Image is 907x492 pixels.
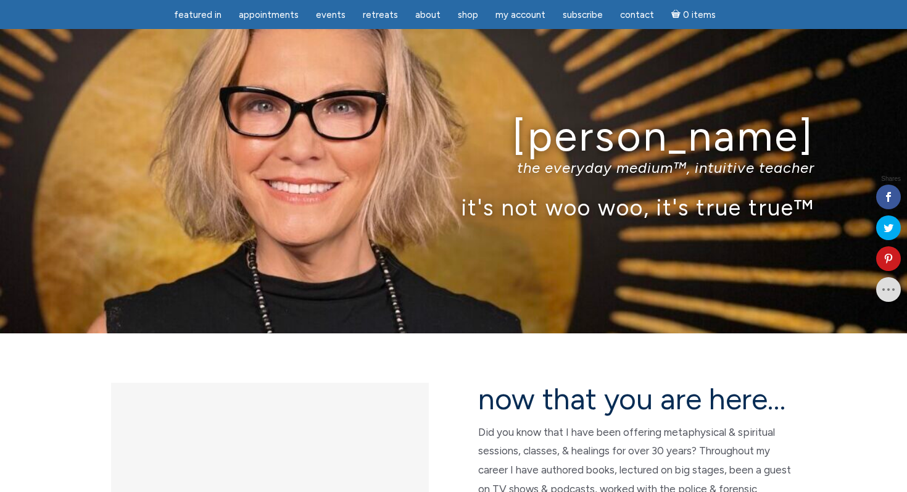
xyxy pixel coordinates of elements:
[316,9,346,20] span: Events
[671,9,683,20] i: Cart
[488,3,553,27] a: My Account
[620,9,654,20] span: Contact
[93,194,814,220] p: it's not woo woo, it's true true™
[408,3,448,27] a: About
[174,9,222,20] span: featured in
[563,9,603,20] span: Subscribe
[613,3,661,27] a: Contact
[231,3,306,27] a: Appointments
[555,3,610,27] a: Subscribe
[495,9,545,20] span: My Account
[664,2,723,27] a: Cart0 items
[458,9,478,20] span: Shop
[167,3,229,27] a: featured in
[309,3,353,27] a: Events
[881,176,901,182] span: Shares
[355,3,405,27] a: Retreats
[239,9,299,20] span: Appointments
[450,3,486,27] a: Shop
[93,159,814,177] p: the everyday medium™, intuitive teacher
[363,9,398,20] span: Retreats
[683,10,716,20] span: 0 items
[478,383,796,415] h2: now that you are here…
[415,9,441,20] span: About
[93,113,814,159] h1: [PERSON_NAME]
